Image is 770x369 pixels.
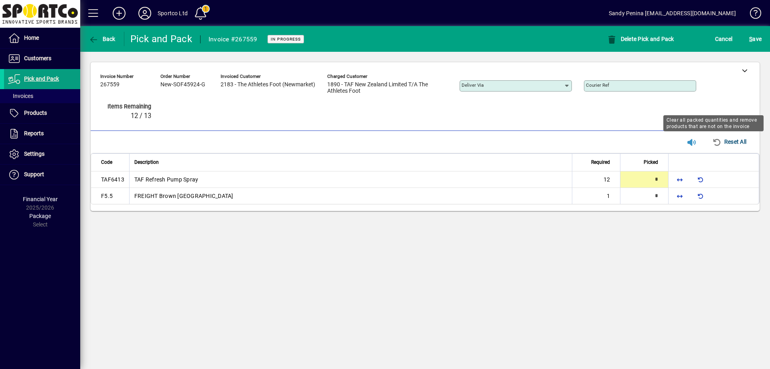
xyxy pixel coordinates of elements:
[80,32,124,46] app-page-header-button: Back
[8,93,33,99] span: Invoices
[4,28,80,48] a: Home
[709,135,750,149] button: Reset All
[744,2,760,28] a: Knowledge Base
[24,35,39,41] span: Home
[572,171,620,188] td: 12
[221,82,315,88] span: 2183 - The Athletes Foot (Newmarket)
[132,6,158,20] button: Profile
[644,158,658,167] span: Picked
[134,158,159,167] span: Description
[327,82,448,94] span: 1890 - TAF New Zealand Limited T/A The Athletes Foot
[24,55,51,61] span: Customers
[713,32,735,46] button: Cancel
[4,165,80,185] a: Support
[749,33,762,45] span: ave
[749,36,752,42] span: S
[106,6,132,20] button: Add
[271,37,301,42] span: In Progress
[158,7,188,20] div: Sportco Ltd
[712,135,746,148] span: Reset All
[101,158,112,167] span: Code
[103,103,151,110] span: Items remaining
[462,82,484,88] mat-label: Deliver via
[129,171,572,188] td: TAF Refresh Pump Spray
[130,33,192,45] div: Pick and Pack
[24,171,44,177] span: Support
[607,36,674,42] span: Delete Pick and Pack
[131,112,151,120] span: 12 / 13
[4,89,80,103] a: Invoices
[24,151,45,157] span: Settings
[24,130,44,137] span: Reports
[100,82,120,88] span: 267559
[572,188,620,204] td: 1
[591,158,610,167] span: Required
[91,171,129,188] td: TAF6413
[89,36,115,42] span: Back
[24,110,47,116] span: Products
[715,33,733,45] span: Cancel
[4,124,80,144] a: Reports
[4,144,80,164] a: Settings
[609,7,736,20] div: Sandy Penina [EMAIL_ADDRESS][DOMAIN_NAME]
[29,213,51,219] span: Package
[24,75,59,82] span: Pick and Pack
[129,188,572,204] td: FREIGHT Brown [GEOGRAPHIC_DATA]
[605,32,676,46] button: Delete Pick and Pack
[23,196,58,202] span: Financial Year
[87,32,118,46] button: Back
[586,82,609,88] mat-label: Courier Ref
[663,115,764,131] div: Clear all packed quantities and remove products that are not on the invoice
[209,33,257,46] div: Invoice #267559
[4,103,80,123] a: Products
[4,49,80,69] a: Customers
[747,32,764,46] button: Save
[160,82,205,88] span: New-SOF45924-G
[91,188,129,204] td: F5.5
